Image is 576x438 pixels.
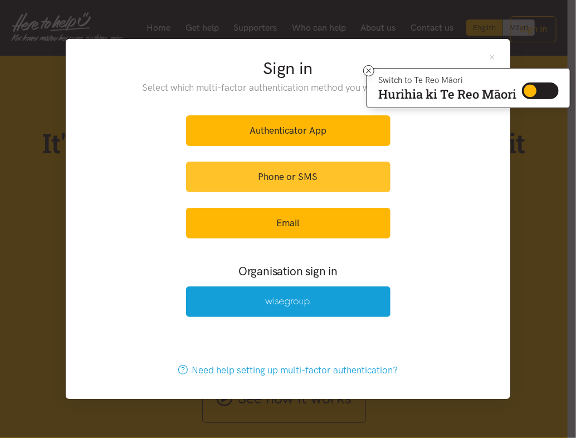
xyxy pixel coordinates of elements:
[155,263,421,279] h3: Organisation sign in
[186,162,390,192] a: Phone or SMS
[167,355,410,386] a: Need help setting up multi-factor authentication?
[186,115,390,146] a: Authenticator App
[120,80,457,95] p: Select which multi-factor authentication method you would like to use
[378,77,516,84] p: Switch to Te Reo Māori
[265,298,311,307] img: Wise Group
[186,208,390,239] a: Email
[120,57,457,80] h2: Sign in
[378,89,516,99] p: Hurihia ki Te Reo Māori
[487,52,497,62] button: Close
